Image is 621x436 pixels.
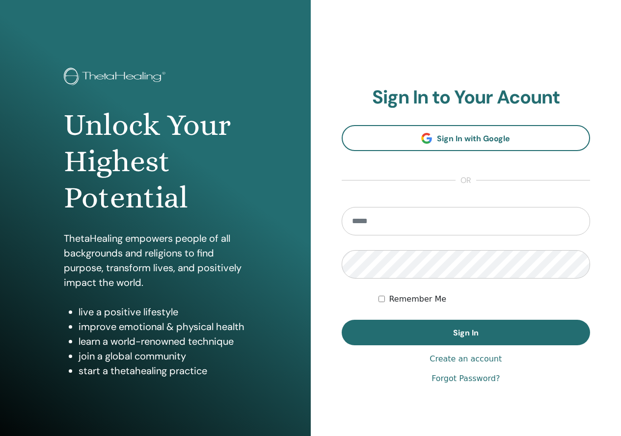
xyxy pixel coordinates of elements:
li: join a global community [79,349,246,363]
h2: Sign In to Your Acount [342,86,591,109]
li: improve emotional & physical health [79,319,246,334]
button: Sign In [342,320,591,345]
span: Sign In [453,328,479,338]
a: Sign In with Google [342,125,591,151]
span: or [456,175,476,186]
li: start a thetahealing practice [79,363,246,378]
li: learn a world-renowned technique [79,334,246,349]
a: Forgot Password? [432,373,500,385]
label: Remember Me [389,293,446,305]
h1: Unlock Your Highest Potential [64,107,246,216]
a: Create an account [430,353,502,365]
p: ThetaHealing empowers people of all backgrounds and religions to find purpose, transform lives, a... [64,231,246,290]
li: live a positive lifestyle [79,305,246,319]
div: Keep me authenticated indefinitely or until I manually logout [378,293,590,305]
span: Sign In with Google [437,133,510,144]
